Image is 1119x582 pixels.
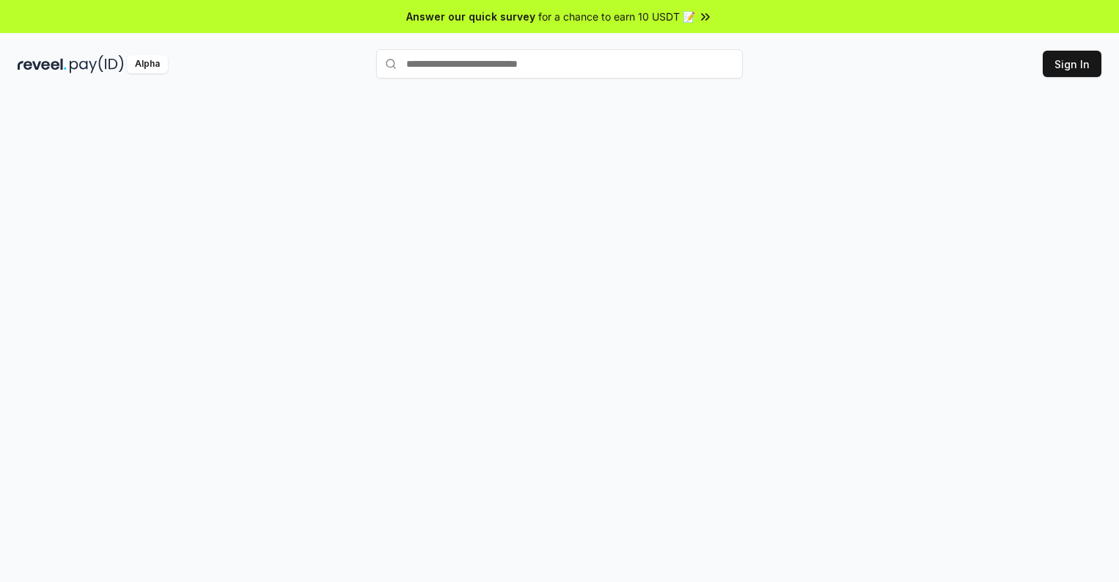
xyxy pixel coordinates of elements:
[18,55,67,73] img: reveel_dark
[406,9,535,24] span: Answer our quick survey
[1043,51,1101,77] button: Sign In
[70,55,124,73] img: pay_id
[538,9,695,24] span: for a chance to earn 10 USDT 📝
[127,55,168,73] div: Alpha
